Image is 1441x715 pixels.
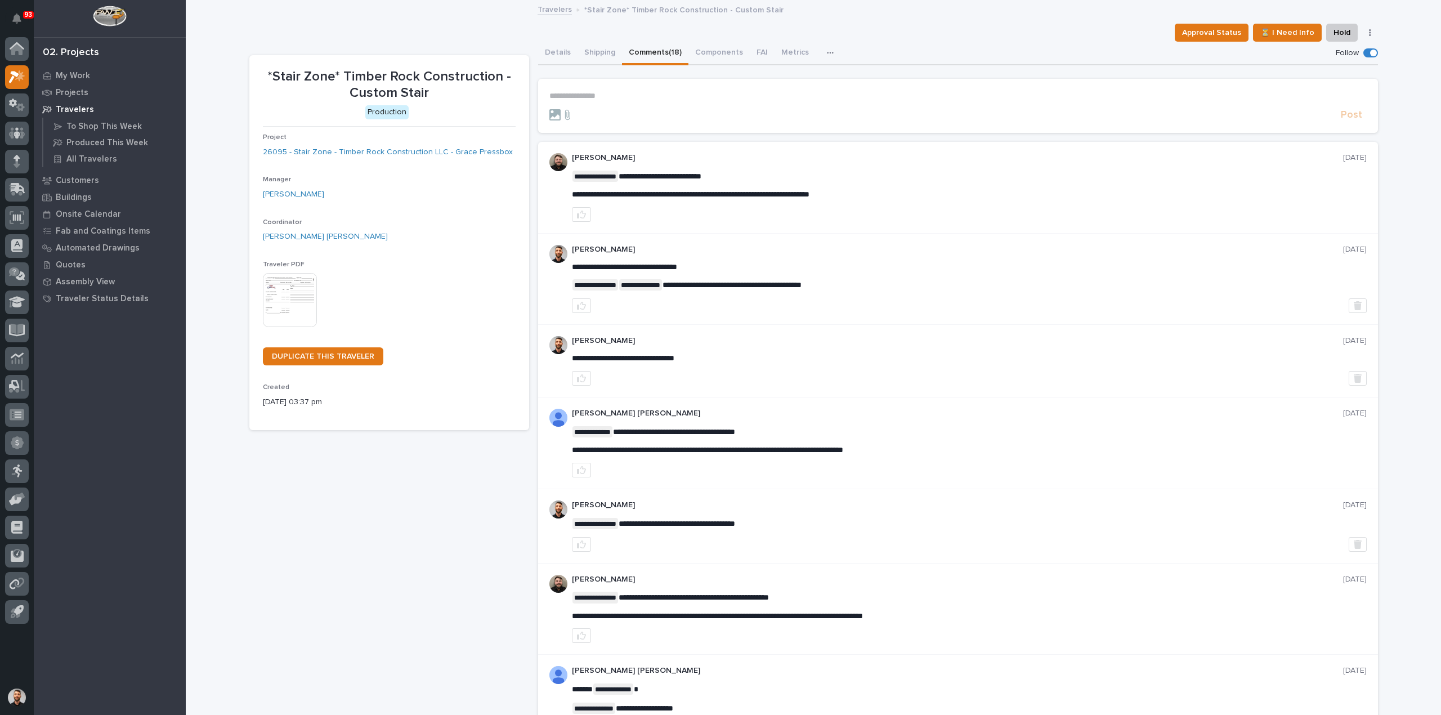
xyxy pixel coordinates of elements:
[1343,336,1367,346] p: [DATE]
[43,118,186,134] a: To Shop This Week
[56,294,149,304] p: Traveler Status Details
[263,69,516,101] p: *Stair Zone* Timber Rock Construction - Custom Stair
[1343,666,1367,676] p: [DATE]
[572,666,1343,676] p: [PERSON_NAME] [PERSON_NAME]
[549,409,567,427] img: AD_cMMRcK_lR-hunIWE1GUPcUjzJ19X9Uk7D-9skk6qMORDJB_ZroAFOMmnE07bDdh4EHUMJPuIZ72TfOWJm2e1TqCAEecOOP...
[34,101,186,118] a: Travelers
[549,575,567,593] img: ACg8ocLB2sBq07NhafZLDpfZztpbDqa4HYtD3rBf5LhdHf4k=s96-c
[572,245,1343,254] p: [PERSON_NAME]
[1343,409,1367,418] p: [DATE]
[622,42,688,65] button: Comments (18)
[263,189,324,200] a: [PERSON_NAME]
[1326,24,1358,42] button: Hold
[34,256,186,273] a: Quotes
[56,176,99,186] p: Customers
[34,239,186,256] a: Automated Drawings
[43,135,186,150] a: Produced This Week
[43,47,99,59] div: 02. Projects
[572,628,591,643] button: like this post
[263,146,513,158] a: 26095 - Stair Zone - Timber Rock Construction LLC - Grace Pressbox
[572,500,1343,510] p: [PERSON_NAME]
[34,189,186,205] a: Buildings
[1175,24,1248,42] button: Approval Status
[549,245,567,263] img: AGNmyxaji213nCK4JzPdPN3H3CMBhXDSA2tJ_sy3UIa5=s96-c
[66,154,117,164] p: All Travelers
[25,11,32,19] p: 93
[14,14,29,32] div: Notifications93
[263,384,289,391] span: Created
[572,537,591,552] button: like this post
[43,151,186,167] a: All Travelers
[572,298,591,313] button: like this post
[263,261,305,268] span: Traveler PDF
[56,260,86,270] p: Quotes
[34,205,186,222] a: Onsite Calendar
[66,122,142,132] p: To Shop This Week
[549,153,567,171] img: ACg8ocLB2sBq07NhafZLDpfZztpbDqa4HYtD3rBf5LhdHf4k=s96-c
[272,352,374,360] span: DUPLICATE THIS TRAVELER
[263,219,302,226] span: Coordinator
[93,6,126,26] img: Workspace Logo
[263,134,287,141] span: Project
[572,575,1343,584] p: [PERSON_NAME]
[56,226,150,236] p: Fab and Coatings Items
[578,42,622,65] button: Shipping
[572,409,1343,418] p: [PERSON_NAME] [PERSON_NAME]
[56,277,115,287] p: Assembly View
[263,176,291,183] span: Manager
[34,67,186,84] a: My Work
[572,463,591,477] button: like this post
[1349,537,1367,552] button: Delete post
[549,666,567,684] img: AD_cMMRcK_lR-hunIWE1GUPcUjzJ19X9Uk7D-9skk6qMORDJB_ZroAFOMmnE07bDdh4EHUMJPuIZ72TfOWJm2e1TqCAEecOOP...
[572,153,1343,163] p: [PERSON_NAME]
[1333,26,1350,39] span: Hold
[34,273,186,290] a: Assembly View
[750,42,775,65] button: FAI
[5,7,29,30] button: Notifications
[263,231,388,243] a: [PERSON_NAME] [PERSON_NAME]
[1349,298,1367,313] button: Delete post
[775,42,816,65] button: Metrics
[584,3,784,15] p: *Stair Zone* Timber Rock Construction - Custom Stair
[5,686,29,709] button: users-avatar
[263,347,383,365] a: DUPLICATE THIS TRAVELER
[66,138,148,148] p: Produced This Week
[1182,26,1241,39] span: Approval Status
[1343,500,1367,510] p: [DATE]
[56,209,121,220] p: Onsite Calendar
[34,84,186,101] a: Projects
[263,396,516,408] p: [DATE] 03:37 pm
[1260,26,1314,39] span: ⏳ I Need Info
[34,222,186,239] a: Fab and Coatings Items
[572,371,591,386] button: like this post
[56,243,140,253] p: Automated Drawings
[1349,371,1367,386] button: Delete post
[1343,575,1367,584] p: [DATE]
[538,42,578,65] button: Details
[572,336,1343,346] p: [PERSON_NAME]
[365,105,409,119] div: Production
[56,71,90,81] p: My Work
[34,172,186,189] a: Customers
[1336,109,1367,122] button: Post
[1341,109,1362,122] span: Post
[1253,24,1322,42] button: ⏳ I Need Info
[56,193,92,203] p: Buildings
[1343,153,1367,163] p: [DATE]
[56,88,88,98] p: Projects
[538,2,572,15] a: Travelers
[688,42,750,65] button: Components
[34,290,186,307] a: Traveler Status Details
[549,336,567,354] img: AGNmyxaji213nCK4JzPdPN3H3CMBhXDSA2tJ_sy3UIa5=s96-c
[56,105,94,115] p: Travelers
[1336,48,1359,58] p: Follow
[1343,245,1367,254] p: [DATE]
[572,207,591,222] button: like this post
[549,500,567,519] img: AGNmyxaji213nCK4JzPdPN3H3CMBhXDSA2tJ_sy3UIa5=s96-c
